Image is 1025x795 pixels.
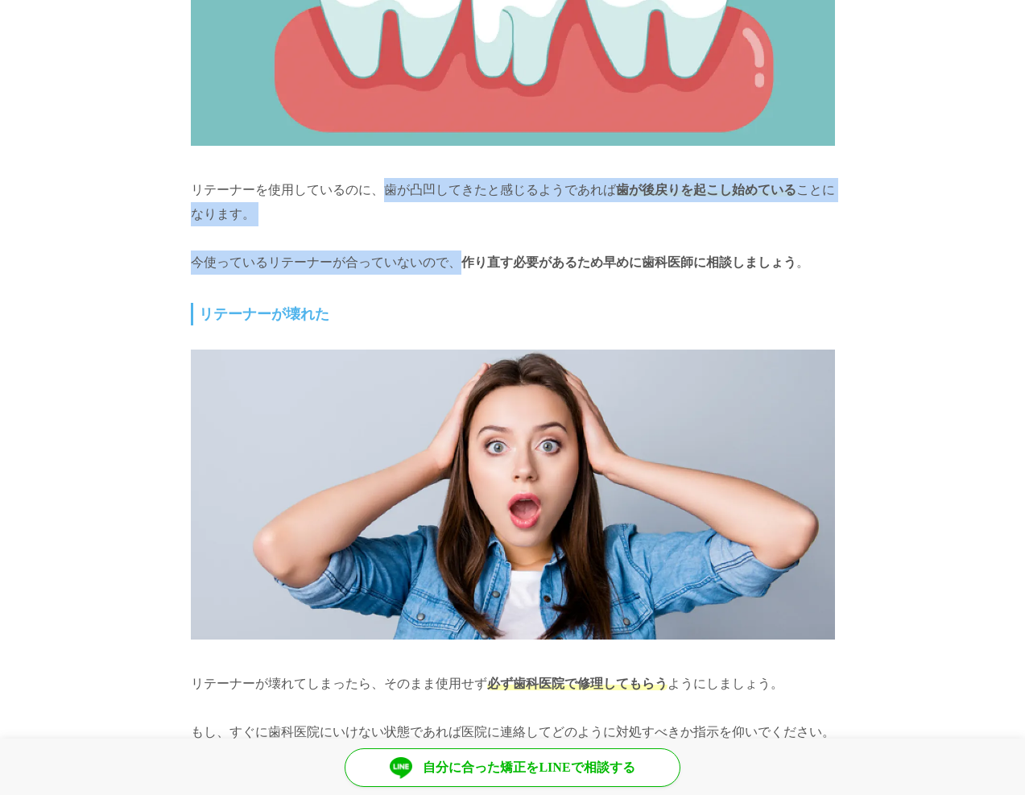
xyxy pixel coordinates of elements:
p: 今使っているリテーナーが合っていないので、 。 [191,251,835,275]
h3: リテーナーが壊れた [191,303,835,325]
a: 自分に合った矯正をLINEで相談する [345,748,680,787]
img: 素材_ビックリしている女性 [191,350,835,640]
span: 歯が後戻りを起こし始めている [616,183,796,197]
p: もし、すぐに歯科医院にいけない状態であれば医院に連絡してどのように対処すべきか指示を仰いでください。 [191,720,835,744]
span: 必ず歯科医院で修理してもらう [487,677,667,690]
p: リテーナーを使用しているのに、歯が凸凹してきたと感じるようであれば ことになります。 [191,178,835,226]
p: リテーナーが壊れてしまったら、そのまま使用せず ようにしましょう。 [191,672,835,696]
strong: 作り直す必要があるため早めに歯科医師に相談しましょう [461,255,796,269]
